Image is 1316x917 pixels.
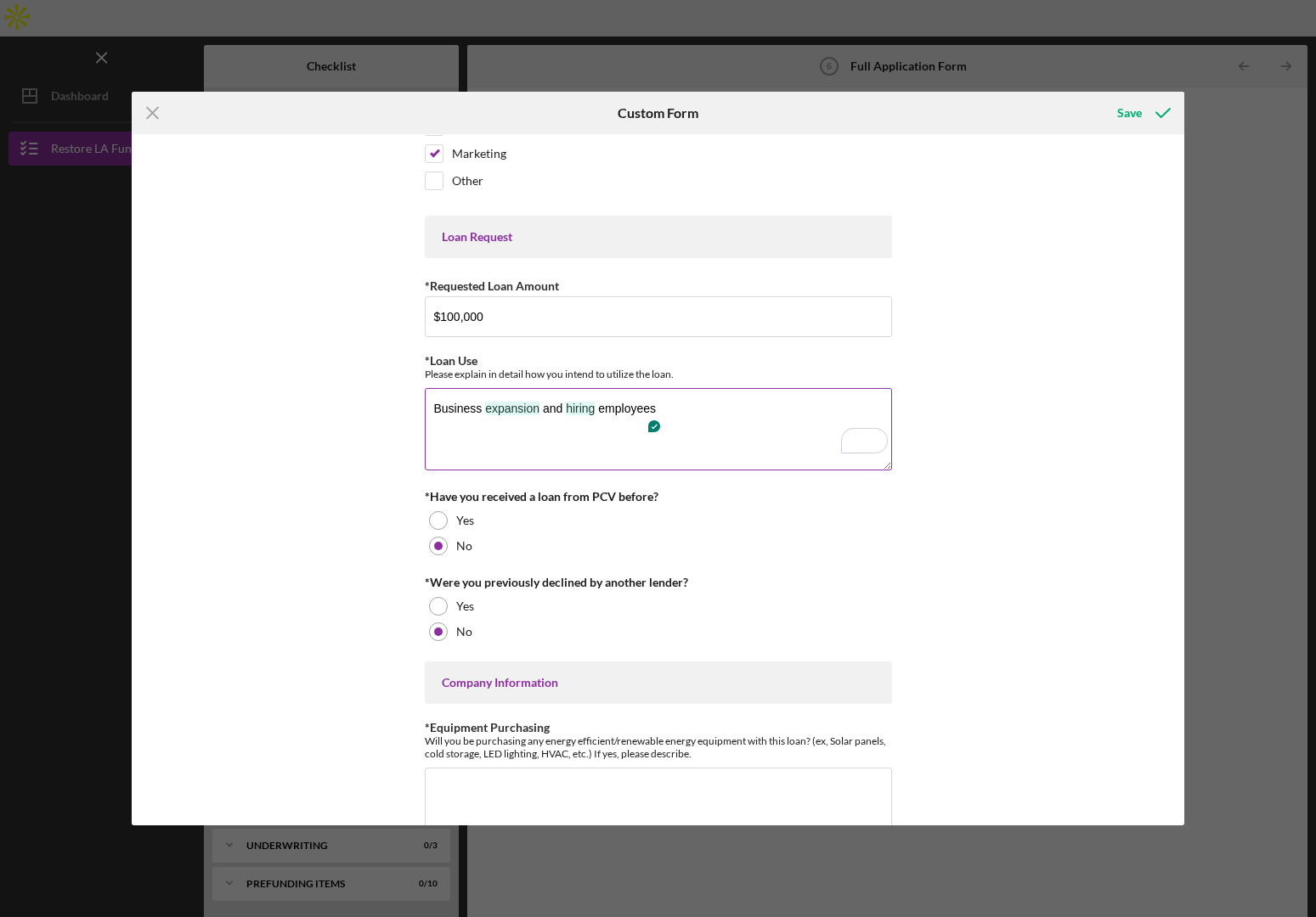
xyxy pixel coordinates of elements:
[456,625,472,639] label: No
[425,278,559,293] label: *Requested Loan Amount
[425,368,892,380] div: Please explain in detail how you intend to utilize the loan.
[1100,96,1184,130] button: Save
[425,490,892,504] div: *Have you received a loan from PCV before?
[442,676,875,689] div: Company Information
[452,145,506,162] label: Marketing
[452,172,483,189] label: Other
[456,539,472,553] label: No
[425,353,477,368] label: *Loan Use
[425,388,892,470] textarea: To enrich screen reader interactions, please activate Accessibility in Grammarly extension settings
[442,230,875,244] div: Loan Request
[456,599,474,613] label: Yes
[425,734,892,760] div: Will you be purchasing any energy efficient/renewable energy equipment with this loan? (ex, Solar...
[618,105,698,121] h6: Custom Form
[456,514,474,527] label: Yes
[425,576,892,589] div: *Were you previously declined by another lender?
[425,720,550,734] label: *Equipment Purchasing
[1117,96,1142,130] div: Save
